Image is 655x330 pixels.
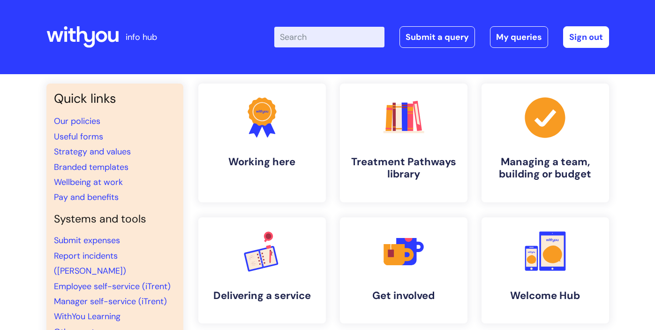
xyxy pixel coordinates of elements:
[482,84,609,202] a: Managing a team, building or budget
[274,26,609,48] div: | -
[489,156,602,181] h4: Managing a team, building or budget
[563,26,609,48] a: Sign out
[54,192,119,203] a: Pay and benefits
[347,156,460,181] h4: Treatment Pathways library
[347,290,460,302] h4: Get involved
[54,281,171,292] a: Employee self-service (iTrent)
[54,146,131,157] a: Strategy and values
[54,177,123,188] a: Wellbeing at work
[54,161,128,173] a: Branded templates
[482,217,609,323] a: Welcome Hub
[54,250,126,276] a: Report incidents ([PERSON_NAME])
[274,27,384,47] input: Search
[54,235,120,246] a: Submit expenses
[126,30,157,45] p: info hub
[54,213,176,226] h4: Systems and tools
[206,290,318,302] h4: Delivering a service
[399,26,475,48] a: Submit a query
[340,84,467,202] a: Treatment Pathways library
[206,156,318,168] h4: Working here
[54,296,167,307] a: Manager self-service (iTrent)
[198,84,326,202] a: Working here
[54,115,100,127] a: Our policies
[198,217,326,323] a: Delivering a service
[54,91,176,106] h3: Quick links
[490,26,548,48] a: My queries
[340,217,467,323] a: Get involved
[489,290,602,302] h4: Welcome Hub
[54,131,103,142] a: Useful forms
[54,311,120,322] a: WithYou Learning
